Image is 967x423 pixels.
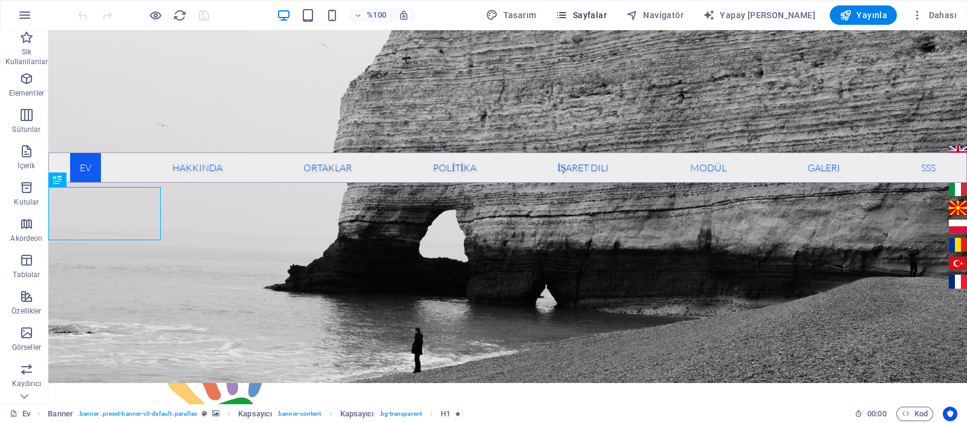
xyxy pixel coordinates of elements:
font: İçerik [18,162,35,170]
font: 00 [867,409,876,418]
font: Özellikler [11,307,41,315]
button: Dahası [907,5,962,25]
font: Tablolar [13,271,40,279]
span: Seçmek için tıkla. Düzenlemek için çift tıkla [441,407,450,421]
button: Yayınla [830,5,897,25]
font: Kutular [14,198,39,206]
a: Seçimi iptal etmek için tıklayın. Sayfaları açmak için çift tıklayın [10,407,30,421]
span: . banner .preset-banner-v3-default .parallax [78,407,197,421]
font: %100 [367,10,386,19]
h6: Oturum süresi [855,407,887,421]
font: : [876,409,878,418]
i: Bu element, özelleştirilebilir bir ön ayar [202,410,207,417]
font: Yapay [PERSON_NAME] [720,10,815,20]
button: Yapay [PERSON_NAME] [698,5,820,25]
span: Seçmek için tıkla. Düzenlemek için çift tıkla [238,407,272,421]
font: 00 [878,409,886,418]
font: Tasarım [503,10,537,20]
i: Yeniden boyutlandırmada yakınlaştırma işlemi seçilen cihaza kayıt edecek şekilde otomatik olarak ... [398,10,409,21]
button: yeniden yükle [172,8,187,22]
button: Kullanıcı merkezli [943,407,957,421]
font: Sayfalar [573,10,607,20]
font: Yayınla [856,10,887,20]
button: Tasarım [481,5,541,25]
font: Dahası [929,10,957,20]
font: Akordeon [10,234,42,243]
font: Elementler [9,89,44,97]
span: . banner-content [277,407,321,421]
span: . bg-transparent [379,407,422,421]
button: Navigatör [621,5,688,25]
i: Bu element, arka plan içeriyor [212,410,219,417]
i: Sayfayı yeniden yükleyin [173,8,187,22]
nav: ekmek kırıntısı [48,407,461,421]
font: Sütunlar [12,125,40,134]
button: Kod [896,407,933,421]
button: Sayfalar [551,5,612,25]
span: Seçmek için tıkla. Düzenlemek için çift tıkla [48,407,73,421]
font: Sik Kullanilanlar [5,48,48,66]
button: Ön izleme modundan buraya düzenlemeye devam etmek için tıklayın [148,8,163,22]
span: Seçmek için tıkla. Düzenlemek için çift tıkla [340,407,374,421]
button: %100 [349,8,392,22]
i: Element bir animasyon içeriyor [455,410,461,417]
font: Ev [22,409,30,418]
font: Kod [914,409,928,418]
div: Tasarım (Ctrl+Alt+Y) [481,5,541,25]
font: Görseller [12,343,41,352]
font: Kaydırıcı [12,379,41,388]
font: Navigatör [643,10,684,20]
